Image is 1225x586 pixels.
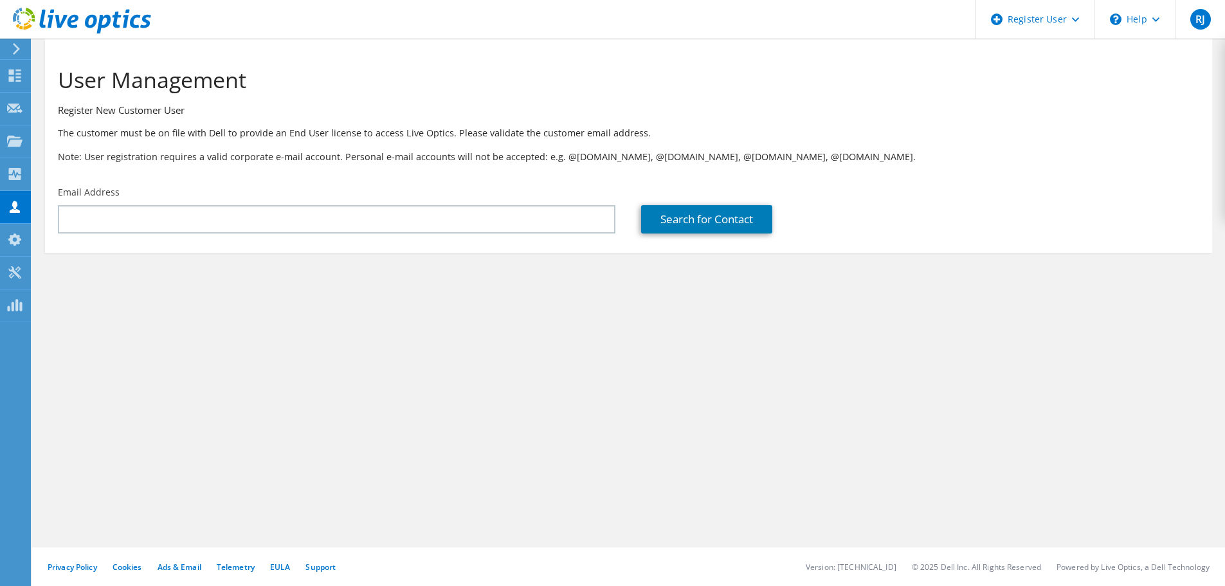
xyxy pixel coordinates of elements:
[806,562,896,572] li: Version: [TECHNICAL_ID]
[58,66,1193,93] h1: User Management
[1057,562,1210,572] li: Powered by Live Optics, a Dell Technology
[48,562,97,572] a: Privacy Policy
[58,150,1199,164] p: Note: User registration requires a valid corporate e-mail account. Personal e-mail accounts will ...
[58,126,1199,140] p: The customer must be on file with Dell to provide an End User license to access Live Optics. Plea...
[58,186,120,199] label: Email Address
[912,562,1041,572] li: © 2025 Dell Inc. All Rights Reserved
[641,205,772,233] a: Search for Contact
[270,562,290,572] a: EULA
[58,103,1199,117] h3: Register New Customer User
[217,562,255,572] a: Telemetry
[1190,9,1211,30] span: RJ
[305,562,336,572] a: Support
[1110,14,1121,25] svg: \n
[158,562,201,572] a: Ads & Email
[113,562,142,572] a: Cookies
